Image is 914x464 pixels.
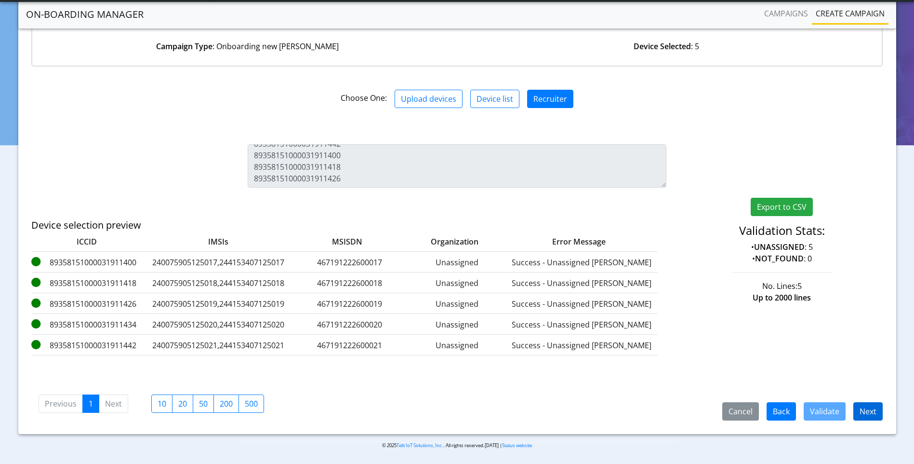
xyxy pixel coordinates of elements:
button: Back [767,402,796,421]
span: 5 [797,281,802,291]
label: Organization [390,236,486,247]
label: 500 [238,395,264,413]
label: Success - Unassigned [PERSON_NAME] [509,340,654,351]
label: 240075905125021,244153407125021 [146,340,291,351]
button: Validate [804,402,846,421]
label: 200 [213,395,239,413]
label: 89358151000031911426 [31,298,142,310]
div: : 5 [457,41,876,52]
h4: Validation Stats: [681,224,883,238]
a: Telit IoT Solutions, Inc. [397,442,443,449]
a: 1 [82,395,99,413]
p: • : 0 [681,253,883,264]
strong: Device Selected [634,41,691,52]
label: 467191222600018 [294,277,405,289]
button: Recruiter [527,90,573,108]
label: 240075905125017,244153407125017 [146,257,291,268]
div: Up to 2000 lines [674,292,890,303]
div: : Onboarding new [PERSON_NAME] [38,41,457,52]
label: 467191222600020 [294,319,405,330]
label: IMSIs [146,236,291,247]
div: No. Lines: [674,280,890,292]
label: Unassigned [409,257,505,268]
h5: Device selection preview [31,219,599,231]
label: 89358151000031911400 [31,257,142,268]
p: • : 5 [681,241,883,253]
label: 240075905125020,244153407125020 [146,319,291,330]
label: MSISDN [294,236,386,247]
label: Success - Unassigned [PERSON_NAME] [509,257,654,268]
strong: Campaign Type [156,41,212,52]
label: Unassigned [409,319,505,330]
button: Next [853,402,883,421]
a: Status website [502,442,532,449]
label: Error Message [490,236,635,247]
a: Create campaign [812,4,888,23]
label: Unassigned [409,340,505,351]
span: Choose One: [341,93,387,103]
button: Cancel [722,402,759,421]
button: Device list [470,90,519,108]
label: Unassigned [409,277,505,289]
label: ICCID [31,236,142,247]
label: 10 [151,395,172,413]
label: Success - Unassigned [PERSON_NAME] [509,319,654,330]
label: 50 [193,395,214,413]
label: 89358151000031911434 [31,319,142,330]
label: 467191222600019 [294,298,405,310]
label: 89358151000031911418 [31,277,142,289]
label: Unassigned [409,298,505,310]
label: 89358151000031911442 [31,340,142,351]
strong: UNASSIGNED [754,242,805,252]
strong: NOT_FOUND [755,253,804,264]
button: Export to CSV [751,198,813,216]
label: 20 [172,395,193,413]
a: Campaigns [760,4,812,23]
a: On-Boarding Manager [26,5,144,24]
label: 240075905125018,244153407125018 [146,277,291,289]
label: 467191222600021 [294,340,405,351]
label: 467191222600017 [294,257,405,268]
button: Upload devices [395,90,463,108]
label: Success - Unassigned [PERSON_NAME] [509,277,654,289]
label: Success - Unassigned [PERSON_NAME] [509,298,654,310]
p: © 2025 . All rights reserved.[DATE] | [236,442,678,449]
label: 240075905125019,244153407125019 [146,298,291,310]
